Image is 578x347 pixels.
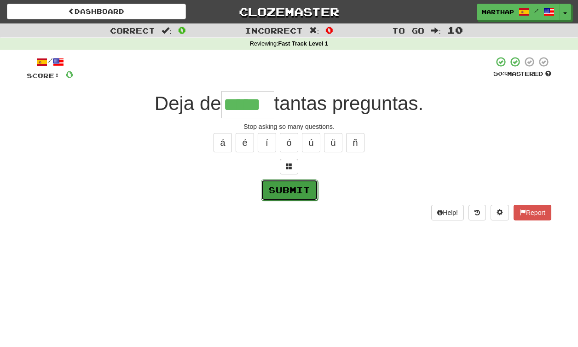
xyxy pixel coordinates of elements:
span: Deja de [155,93,221,114]
span: Score: [27,72,60,80]
button: Submit [261,179,318,201]
button: ñ [346,133,364,152]
span: 0 [178,24,186,35]
strong: Fast Track Level 1 [278,40,329,47]
button: Report [514,205,551,220]
button: á [214,133,232,152]
a: MarthaP / [477,4,560,20]
span: / [534,7,539,14]
button: ú [302,133,320,152]
button: Switch sentence to multiple choice alt+p [280,159,298,174]
button: Help! [431,205,464,220]
div: / [27,56,73,68]
span: tantas preguntas. [274,93,424,114]
span: : [309,27,319,35]
span: Correct [110,26,155,35]
span: 10 [447,24,463,35]
a: Dashboard [7,4,186,19]
span: 50 % [493,70,507,77]
span: 0 [325,24,333,35]
span: : [162,27,172,35]
span: MarthaP [482,8,514,16]
button: ó [280,133,298,152]
span: Incorrect [245,26,303,35]
div: Stop asking so many questions. [27,122,551,131]
button: Round history (alt+y) [468,205,486,220]
div: Mastered [493,70,551,78]
span: To go [392,26,424,35]
button: é [236,133,254,152]
button: ü [324,133,342,152]
button: í [258,133,276,152]
a: Clozemaster [200,4,379,20]
span: : [431,27,441,35]
span: 0 [65,69,73,80]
